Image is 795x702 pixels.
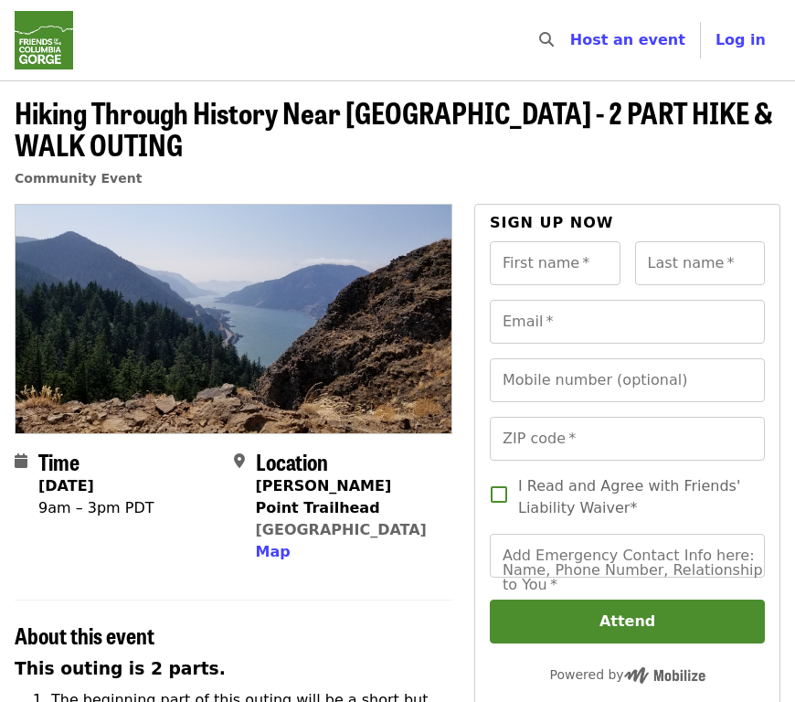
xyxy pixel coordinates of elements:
a: Community Event [15,171,142,186]
i: map-marker-alt icon [234,452,245,470]
button: Map [256,541,291,563]
img: Powered by Mobilize [624,667,705,684]
span: I Read and Agree with Friends' Liability Waiver* [518,475,750,519]
img: Hiking Through History Near Hood River - 2 PART HIKE & WALK OUTING organized by Friends Of The Co... [16,205,451,433]
input: Mobile number (optional) [490,358,765,402]
a: [GEOGRAPHIC_DATA] [256,521,427,538]
strong: [DATE] [38,477,94,495]
span: Time [38,445,79,477]
span: Sign up now [490,214,614,231]
i: search icon [539,31,554,48]
div: 9am – 3pm PDT [38,497,154,519]
span: Map [256,543,291,560]
span: Location [256,445,328,477]
input: Email [490,300,765,344]
span: Powered by [550,667,705,682]
span: About this event [15,619,154,651]
span: Hiking Through History Near [GEOGRAPHIC_DATA] - 2 PART HIKE & WALK OUTING [15,90,773,165]
img: Friends Of The Columbia Gorge - Home [15,11,73,69]
input: ZIP code [490,417,765,461]
button: Log in [701,22,780,58]
input: Add Emergency Contact Info here: Name, Phone Number, Relationship to You [490,534,765,578]
span: Log in [715,31,766,48]
input: Search [565,18,579,62]
button: Attend [490,600,765,643]
input: Last name [635,241,766,285]
h3: This outing is 2 parts. [15,656,452,682]
i: calendar icon [15,452,27,470]
input: First name [490,241,620,285]
strong: [PERSON_NAME] Point Trailhead [256,477,392,516]
a: Host an event [570,31,685,48]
